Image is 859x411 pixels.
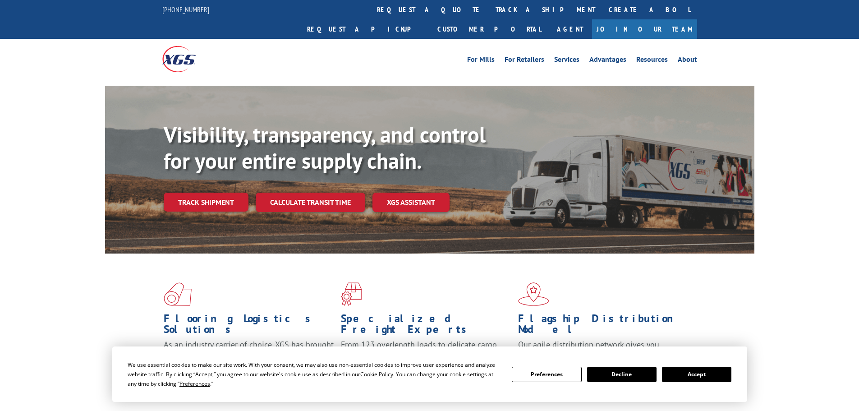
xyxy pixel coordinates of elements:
[505,56,544,66] a: For Retailers
[164,120,486,175] b: Visibility, transparency, and control for your entire supply chain.
[548,19,592,39] a: Agent
[162,5,209,14] a: [PHONE_NUMBER]
[164,313,334,339] h1: Flooring Logistics Solutions
[592,19,697,39] a: Join Our Team
[341,313,511,339] h1: Specialized Freight Experts
[112,346,747,402] div: Cookie Consent Prompt
[341,282,362,306] img: xgs-icon-focused-on-flooring-red
[587,367,657,382] button: Decline
[164,339,334,371] span: As an industry carrier of choice, XGS has brought innovation and dedication to flooring logistics...
[341,339,511,379] p: From 123 overlength loads to delicate cargo, our experienced staff knows the best way to move you...
[164,282,192,306] img: xgs-icon-total-supply-chain-intelligence-red
[662,367,731,382] button: Accept
[518,339,684,360] span: Our agile distribution network gives you nationwide inventory management on demand.
[431,19,548,39] a: Customer Portal
[512,367,581,382] button: Preferences
[467,56,495,66] a: For Mills
[636,56,668,66] a: Resources
[518,282,549,306] img: xgs-icon-flagship-distribution-model-red
[179,380,210,388] span: Preferences
[589,56,626,66] a: Advantages
[128,360,501,388] div: We use essential cookies to make our site work. With your consent, we may also use non-essential ...
[518,313,689,339] h1: Flagship Distribution Model
[554,56,579,66] a: Services
[360,370,393,378] span: Cookie Policy
[372,193,450,212] a: XGS ASSISTANT
[164,193,248,212] a: Track shipment
[678,56,697,66] a: About
[300,19,431,39] a: Request a pickup
[256,193,365,212] a: Calculate transit time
